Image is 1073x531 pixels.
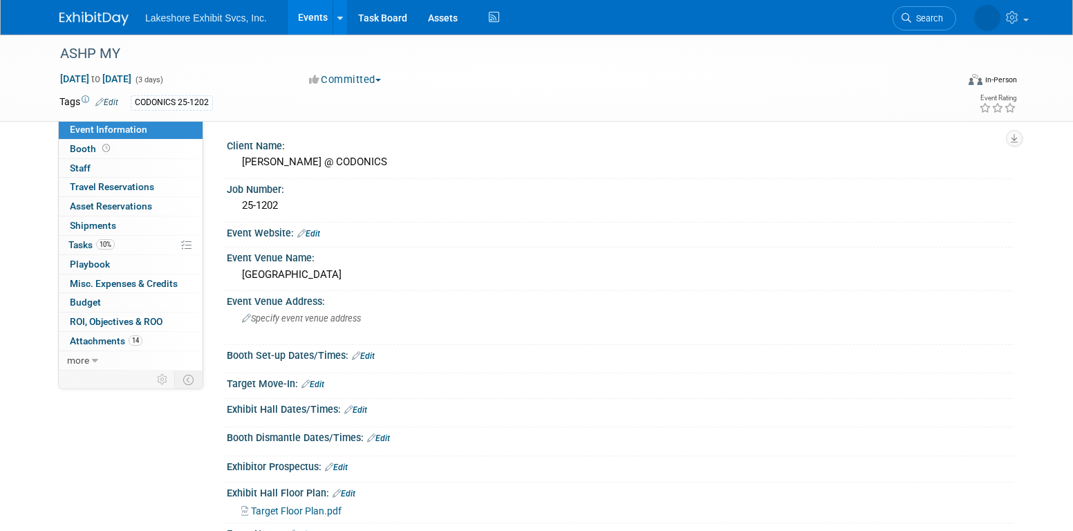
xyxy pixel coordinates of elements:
a: Tasks10% [59,236,203,254]
span: Playbook [70,259,110,270]
span: Booth [70,143,113,154]
span: ROI, Objectives & ROO [70,316,162,327]
div: Booth Set-up Dates/Times: [227,345,1014,363]
span: Shipments [70,220,116,231]
img: MICHELLE MOYA [913,8,1000,23]
span: more [67,355,89,366]
div: Exhibit Hall Floor Plan: [227,483,1014,501]
span: 14 [129,335,142,346]
div: Event Venue Name: [227,248,1014,265]
div: Booth Dismantle Dates/Times: [227,427,1014,445]
a: Edit [95,97,118,107]
div: 25-1202 [237,195,1003,216]
button: Committed [304,73,386,87]
div: Client Name: [227,136,1014,153]
span: to [89,73,102,84]
a: more [59,351,203,370]
div: Target Move-In: [227,373,1014,391]
span: Budget [70,297,101,308]
div: CODONICS 25-1202 [131,95,213,110]
a: Playbook [59,255,203,274]
div: Exhibitor Prospectus: [227,456,1014,474]
a: Target Floor Plan.pdf [241,505,342,516]
a: Edit [325,463,348,472]
div: Event Format [875,72,1017,93]
span: Search [850,13,881,24]
div: Job Number: [227,179,1014,196]
div: Event Rating [979,95,1016,102]
span: Misc. Expenses & Credits [70,278,178,289]
div: Event Venue Address: [227,291,1014,308]
span: (3 days) [134,75,163,84]
span: Event Information [70,124,147,135]
td: Toggle Event Tabs [175,371,203,389]
a: Edit [352,351,375,361]
a: Shipments [59,216,203,235]
span: Booth not reserved yet [100,143,113,153]
a: Budget [59,293,203,312]
a: Edit [333,489,355,499]
a: Event Information [59,120,203,139]
span: Asset Reservations [70,201,152,212]
div: Event Website: [227,223,1014,241]
span: [DATE] [DATE] [59,73,132,85]
a: Edit [367,434,390,443]
div: Exhibit Hall Dates/Times: [227,399,1014,417]
a: Misc. Expenses & Credits [59,274,203,293]
span: Target Floor Plan.pdf [251,505,342,516]
a: Edit [297,229,320,239]
div: In-Person [985,75,1017,85]
span: 10% [96,239,115,250]
span: Specify event venue address [242,313,361,324]
a: Attachments14 [59,332,203,351]
td: Tags [59,95,118,111]
span: Tasks [68,239,115,250]
span: Lakeshore Exhibit Svcs, Inc. [145,12,267,24]
span: Staff [70,162,91,174]
td: Personalize Event Tab Strip [151,371,175,389]
a: ROI, Objectives & ROO [59,313,203,331]
a: Edit [301,380,324,389]
div: [GEOGRAPHIC_DATA] [237,264,1003,286]
a: Edit [344,405,367,415]
div: [PERSON_NAME] @ CODONICS [237,151,1003,173]
a: Asset Reservations [59,197,203,216]
a: Staff [59,159,203,178]
img: Format-Inperson.png [969,74,982,85]
a: Travel Reservations [59,178,203,196]
div: ASHP MY [55,41,935,66]
a: Search [831,6,895,30]
img: ExhibitDay [59,12,129,26]
span: Attachments [70,335,142,346]
span: Travel Reservations [70,181,154,192]
a: Booth [59,140,203,158]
